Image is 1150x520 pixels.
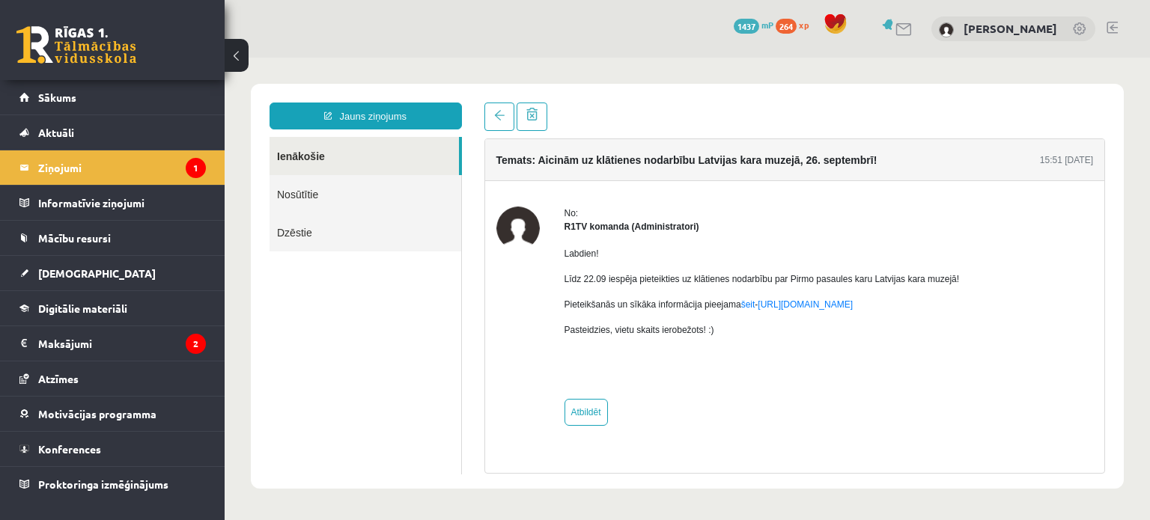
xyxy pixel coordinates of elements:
[340,215,735,228] p: Līdz 22.09 iespēja pieteikties uz klātienes nodarbību par Pirmo pasaules karu Latvijas kara muzejā!
[340,164,475,174] strong: R1TV komanda (Administratori)
[776,19,797,34] span: 264
[19,291,206,325] a: Digitālie materiāli
[45,156,237,194] a: Dzēstie
[799,19,809,31] span: xp
[533,242,628,252] a: [URL][DOMAIN_NAME]
[186,334,206,354] i: 2
[734,19,759,34] span: 1437
[340,149,735,162] div: No:
[734,19,773,31] a: 1437 mP
[19,361,206,396] a: Atzīmes
[761,19,773,31] span: mP
[19,326,206,361] a: Maksājumi2
[964,21,1057,36] a: [PERSON_NAME]
[186,158,206,178] i: 1
[38,231,111,245] span: Mācību resursi
[776,19,816,31] a: 264 xp
[19,467,206,501] a: Proktoringa izmēģinājums
[340,189,735,203] p: Labdien!
[38,302,127,315] span: Digitālie materiāli
[19,397,206,431] a: Motivācijas programma
[45,117,237,156] a: Nosūtītie
[19,186,206,220] a: Informatīvie ziņojumi
[38,372,79,385] span: Atzīmes
[340,240,735,254] p: Pieteikšanās un sīkāka informācija pieejama -
[340,341,383,368] a: Atbildēt
[38,266,156,280] span: [DEMOGRAPHIC_DATA]
[19,150,206,185] a: Ziņojumi1
[19,115,206,150] a: Aktuāli
[19,80,206,114] a: Sākums
[38,407,156,420] span: Motivācijas programma
[19,256,206,290] a: [DEMOGRAPHIC_DATA]
[45,79,234,117] a: Ienākošie
[38,442,101,456] span: Konferences
[45,45,237,72] a: Jauns ziņojums
[38,326,206,361] legend: Maksājumi
[517,242,531,252] a: šeit
[939,22,954,37] img: Natālija Leiškalne
[38,91,76,104] span: Sākums
[38,186,206,220] legend: Informatīvie ziņojumi
[272,97,653,108] h4: Temats: Aicinām uz klātienes nodarbību Latvijas kara muzejā, 26. septembrī!
[815,96,868,109] div: 15:51 [DATE]
[272,149,315,192] img: R1TV komanda
[19,432,206,466] a: Konferences
[38,150,206,185] legend: Ziņojumi
[38,126,74,139] span: Aktuāli
[16,26,136,64] a: Rīgas 1. Tālmācības vidusskola
[38,477,168,491] span: Proktoringa izmēģinājums
[19,221,206,255] a: Mācību resursi
[340,266,735,279] p: Pasteidzies, vietu skaits ierobežots! :)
